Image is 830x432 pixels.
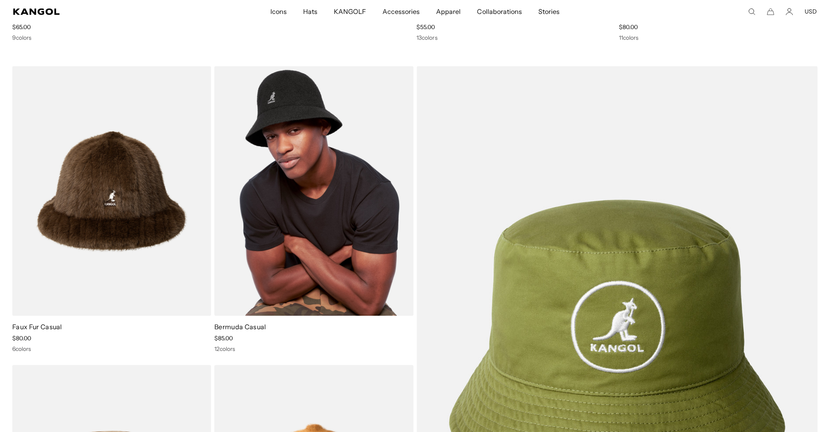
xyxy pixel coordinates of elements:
a: Account [786,8,793,16]
a: Kangol [13,9,179,15]
a: Bermuda Casual [214,323,266,331]
div: 6 colors [12,346,211,353]
button: USD [805,8,817,16]
span: $65.00 [12,24,31,31]
span: $80.00 [619,24,638,31]
span: $80.00 [12,335,31,342]
button: Cart [767,8,774,16]
span: $85.00 [214,335,233,342]
div: 13 colors [417,34,616,42]
div: 12 colors [214,346,413,353]
summary: Search here [748,8,756,16]
span: $55.00 [417,24,435,31]
div: 9 colors [12,34,414,42]
img: Bermuda Casual [214,66,413,316]
a: Faux Fur Casual [12,323,62,331]
div: 11 colors [619,34,818,42]
img: Faux Fur Casual [12,66,211,316]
